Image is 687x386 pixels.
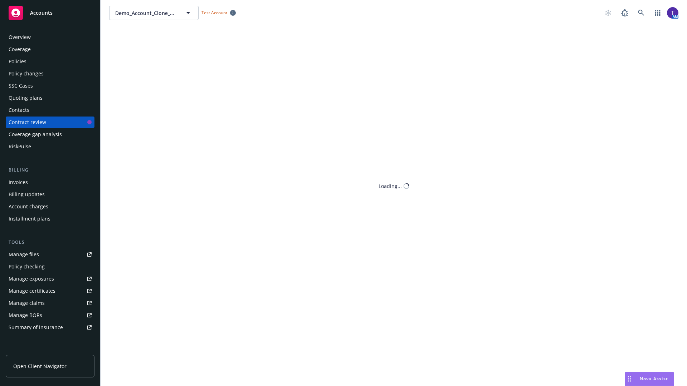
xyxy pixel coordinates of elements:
span: Test Account [201,10,227,16]
div: Manage files [9,249,39,260]
a: Invoices [6,177,94,188]
a: Manage BORs [6,310,94,321]
div: RiskPulse [9,141,31,152]
div: SSC Cases [9,80,33,91]
a: Contract review [6,117,94,128]
a: Contacts [6,104,94,116]
div: Manage exposures [9,273,54,284]
a: Manage claims [6,297,94,309]
a: Manage files [6,249,94,260]
div: Loading... [379,182,402,190]
div: Contract review [9,117,46,128]
div: Policy changes [9,68,44,79]
a: Policy changes [6,68,94,79]
a: Start snowing [601,6,615,20]
span: Demo_Account_Clone_QA_CR_Tests_Prospect [115,9,177,17]
div: Analytics hub [6,347,94,355]
div: Billing updates [9,189,45,200]
div: Policy checking [9,261,45,272]
div: Account charges [9,201,48,212]
div: Tools [6,239,94,246]
a: SSC Cases [6,80,94,91]
a: Accounts [6,3,94,23]
button: Demo_Account_Clone_QA_CR_Tests_Prospect [109,6,199,20]
a: Billing updates [6,189,94,200]
a: Installment plans [6,213,94,224]
div: Policies [9,56,26,67]
a: Overview [6,31,94,43]
div: Coverage gap analysis [9,129,62,140]
a: Policy checking [6,261,94,272]
a: Coverage [6,44,94,55]
div: Installment plans [9,213,50,224]
span: Nova Assist [640,376,668,382]
a: Switch app [651,6,665,20]
div: Manage BORs [9,310,42,321]
span: Accounts [30,10,53,16]
a: Report a Bug [618,6,632,20]
a: Quoting plans [6,92,94,104]
a: Coverage gap analysis [6,129,94,140]
div: Contacts [9,104,29,116]
div: Drag to move [625,372,634,386]
a: Manage exposures [6,273,94,284]
a: Manage certificates [6,285,94,297]
span: Open Client Navigator [13,362,67,370]
div: Manage certificates [9,285,55,297]
a: Search [634,6,648,20]
div: Billing [6,167,94,174]
div: Quoting plans [9,92,43,104]
img: photo [667,7,678,19]
button: Nova Assist [625,372,674,386]
div: Overview [9,31,31,43]
a: Account charges [6,201,94,212]
div: Invoices [9,177,28,188]
div: Coverage [9,44,31,55]
div: Summary of insurance [9,322,63,333]
div: Manage claims [9,297,45,309]
a: RiskPulse [6,141,94,152]
a: Policies [6,56,94,67]
span: Test Account [199,9,239,16]
a: Summary of insurance [6,322,94,333]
